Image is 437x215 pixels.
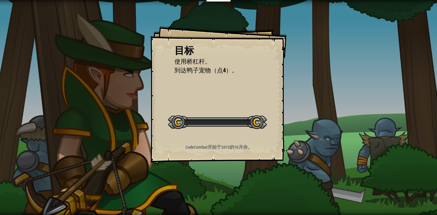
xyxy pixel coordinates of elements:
[167,57,261,66] li: 使用桥杠杆。
[174,66,238,74] span: 到达鸭子宠物（点4）。
[167,66,261,75] li: 到达鸭子宠物（点4）。
[185,144,252,150] strong: CodeCombat开始于2013的10月份。
[174,57,211,65] span: 使用桥杠杆。
[174,44,263,58] div: 目标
